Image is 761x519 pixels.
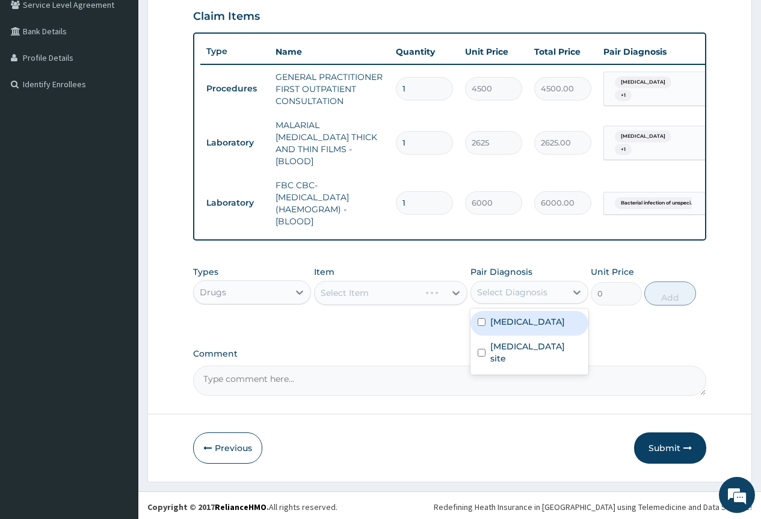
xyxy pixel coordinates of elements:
[615,144,632,156] span: + 1
[528,40,597,64] th: Total Price
[147,502,269,512] strong: Copyright © 2017 .
[314,266,334,278] label: Item
[490,316,565,328] label: [MEDICAL_DATA]
[193,10,260,23] h3: Claim Items
[615,90,632,102] span: + 1
[270,40,390,64] th: Name
[459,40,528,64] th: Unit Price
[390,40,459,64] th: Quantity
[200,78,270,100] td: Procedures
[193,432,262,464] button: Previous
[200,192,270,214] td: Laboratory
[193,267,218,277] label: Types
[270,113,390,173] td: MALARIAL [MEDICAL_DATA] THICK AND THIN FILMS - [BLOOD]
[634,432,706,464] button: Submit
[270,173,390,233] td: FBC CBC-[MEDICAL_DATA] (HAEMOGRAM) - [BLOOD]
[22,60,49,90] img: d_794563401_company_1708531726252_794563401
[490,340,581,364] label: [MEDICAL_DATA] site
[644,281,695,306] button: Add
[615,76,671,88] span: [MEDICAL_DATA]
[434,501,752,513] div: Redefining Heath Insurance in [GEOGRAPHIC_DATA] using Telemedicine and Data Science!
[70,152,166,273] span: We're online!
[470,266,532,278] label: Pair Diagnosis
[63,67,202,83] div: Chat with us now
[215,502,267,512] a: RelianceHMO
[200,40,270,63] th: Type
[615,131,671,143] span: [MEDICAL_DATA]
[591,266,634,278] label: Unit Price
[597,40,730,64] th: Pair Diagnosis
[615,197,700,209] span: Bacterial infection of unspeci...
[197,6,226,35] div: Minimize live chat window
[477,286,547,298] div: Select Diagnosis
[200,286,226,298] div: Drugs
[6,328,229,370] textarea: Type your message and hit 'Enter'
[193,349,706,359] label: Comment
[270,65,390,113] td: GENERAL PRACTITIONER FIRST OUTPATIENT CONSULTATION
[200,132,270,154] td: Laboratory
